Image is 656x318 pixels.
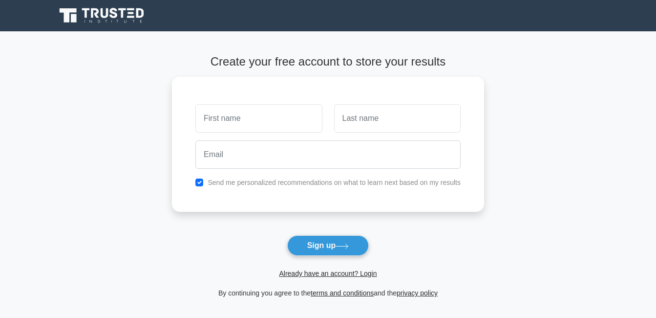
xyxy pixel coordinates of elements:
[195,104,322,133] input: First name
[195,140,461,169] input: Email
[311,289,374,297] a: terms and conditions
[166,287,490,299] div: By continuing you agree to the and the
[208,179,461,186] label: Send me personalized recommendations on what to learn next based on my results
[279,270,377,277] a: Already have an account? Login
[397,289,438,297] a: privacy policy
[334,104,461,133] input: Last name
[172,55,484,69] h4: Create your free account to store your results
[287,235,369,256] button: Sign up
